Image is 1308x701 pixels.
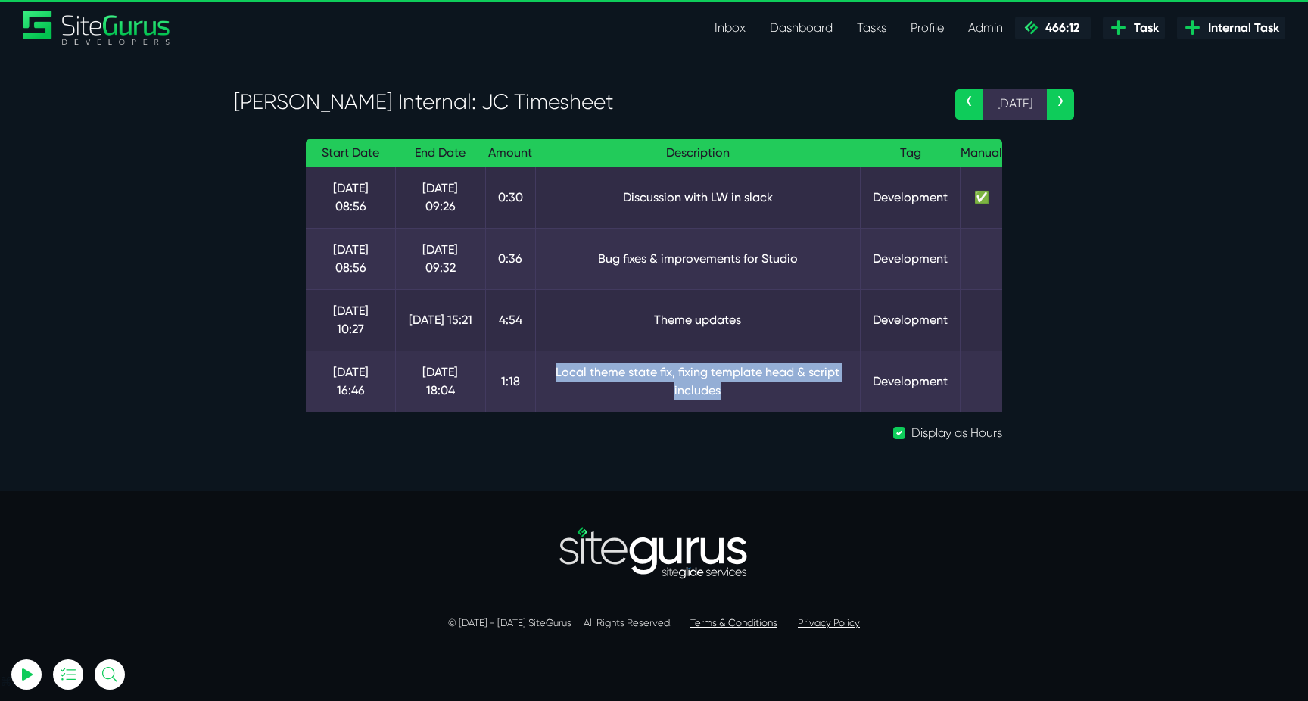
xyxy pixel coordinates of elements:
span: [DATE] [983,89,1047,120]
td: [DATE] 10:27 [306,289,396,350]
td: 0:36 [485,228,535,289]
h3: [PERSON_NAME] Internal: JC Timesheet [234,89,933,115]
td: Development [861,350,961,412]
td: Development [861,289,961,350]
a: Profile [898,13,956,43]
a: Task [1103,17,1165,39]
th: Start Date [306,139,396,167]
a: Tasks [845,13,898,43]
button: Log In [49,267,216,299]
td: Theme updates [535,289,861,350]
td: Discussion with LW in slack [535,167,861,228]
a: ‹ [955,89,983,120]
a: Admin [956,13,1015,43]
td: [DATE] 09:32 [396,228,485,289]
td: [DATE] 16:46 [306,350,396,412]
a: › [1047,89,1074,120]
td: [DATE] 09:26 [396,167,485,228]
td: Local theme state fix, fixing template head & script includes [535,350,861,412]
a: Dashboard [758,13,845,43]
a: Internal Task [1177,17,1285,39]
td: Development [861,228,961,289]
th: Manual [961,139,1002,167]
td: 1:18 [485,350,535,412]
td: 0:30 [485,167,535,228]
td: ✅ [961,167,1002,228]
th: Amount [485,139,535,167]
span: Internal Task [1202,19,1279,37]
label: Display as Hours [911,424,1002,442]
a: Privacy Policy [798,617,860,628]
input: Email [49,178,216,211]
td: [DATE] 15:21 [396,289,485,350]
th: End Date [396,139,485,167]
td: Development [861,167,961,228]
td: [DATE] 08:56 [306,228,396,289]
td: [DATE] 08:56 [306,167,396,228]
td: 4:54 [485,289,535,350]
a: SiteGurus [23,11,171,45]
td: [DATE] 18:04 [396,350,485,412]
th: Tag [861,139,961,167]
p: © [DATE] - [DATE] SiteGurus All Rights Reserved. [234,615,1074,631]
a: Inbox [702,13,758,43]
img: Sitegurus Logo [23,11,171,45]
a: 466:12 [1015,17,1091,39]
span: Task [1128,19,1159,37]
span: 466:12 [1039,20,1079,35]
a: Terms & Conditions [690,617,777,628]
td: Bug fixes & improvements for Studio [535,228,861,289]
th: Description [535,139,861,167]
